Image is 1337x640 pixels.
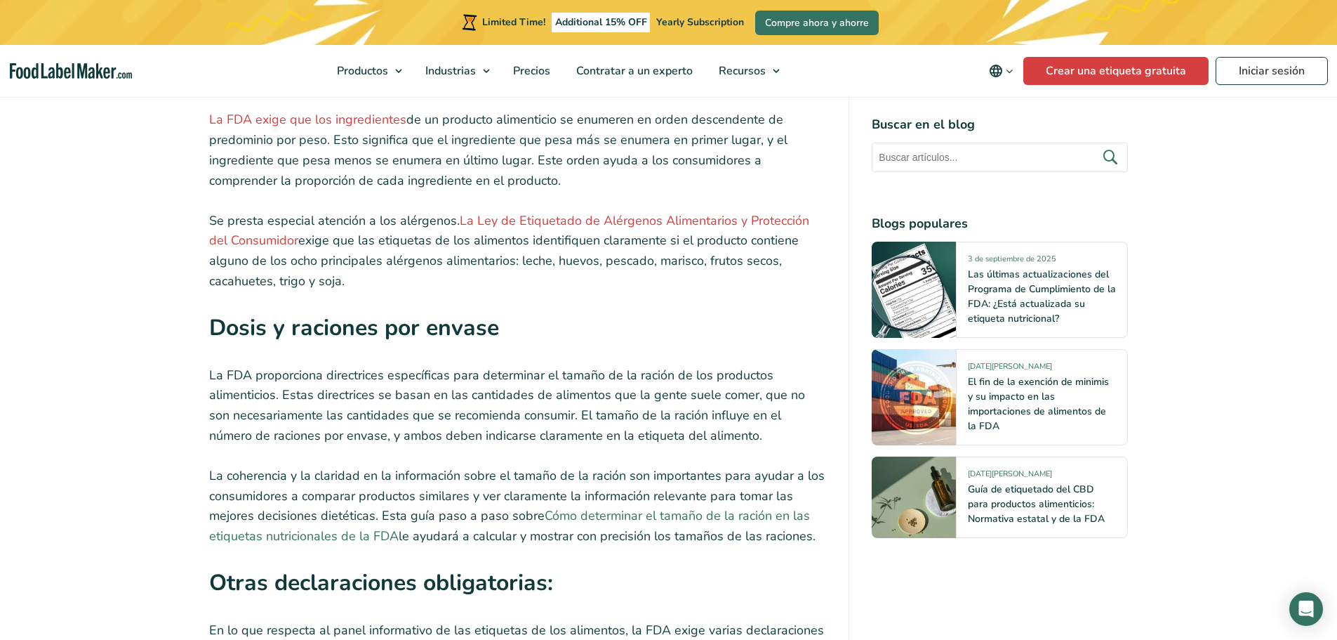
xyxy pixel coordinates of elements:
a: Crear una etiqueta gratuita [1023,57,1209,85]
span: 3 de septiembre de 2025 [968,254,1056,270]
p: de un producto alimenticio se enumeren en orden descendente de predominio por peso. Esto signific... [209,110,827,190]
input: Buscar artículos... [872,143,1128,172]
span: Productos [333,63,390,79]
a: El fin de la exención de minimis y su impacto en las importaciones de alimentos de la FDA [968,375,1109,433]
p: La coherencia y la claridad en la información sobre el tamaño de la ración son importantes para a... [209,466,827,547]
div: Open Intercom Messenger [1289,592,1323,626]
a: Contratar a un experto [564,45,703,97]
span: Yearly Subscription [656,15,744,29]
button: Change language [979,57,1023,85]
strong: Dosis y raciones por envase [209,313,499,343]
a: Industrias [413,45,497,97]
p: La FDA proporciona directrices específicas para determinar el tamaño de la ración de los producto... [209,365,827,446]
span: [DATE][PERSON_NAME] [968,469,1052,485]
a: Iniciar sesión [1216,57,1328,85]
a: Recursos [706,45,787,97]
span: Limited Time! [482,15,545,29]
span: Industrias [421,63,477,79]
h4: Buscar en el blog [872,115,1128,134]
strong: Otras declaraciones obligatorias: [209,568,553,598]
a: Las últimas actualizaciones del Programa de Cumplimiento de la FDA: ¿Está actualizada su etiqueta... [968,268,1116,325]
span: [DATE][PERSON_NAME] [968,361,1052,377]
p: Se presta especial atención a los alérgenos. exige que las etiquetas de los alimentos identifique... [209,211,827,292]
span: Additional 15% OFF [552,13,651,32]
a: La FDA exige que los ingredientes [209,111,406,128]
h4: Blogs populares [872,214,1128,233]
a: La Ley de Etiquetado de Alérgenos Alimentarios y Protección del Consumidor [209,212,809,249]
a: Guía de etiquetado del CBD para productos alimenticios: Normativa estatal y de la FDA [968,483,1105,525]
a: Compre ahora y ahorre [755,11,879,35]
a: Food Label Maker homepage [10,63,132,79]
span: Contratar a un experto [572,63,694,79]
span: Precios [509,63,552,79]
a: Precios [500,45,560,97]
a: Productos [324,45,409,97]
span: Recursos [714,63,767,79]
